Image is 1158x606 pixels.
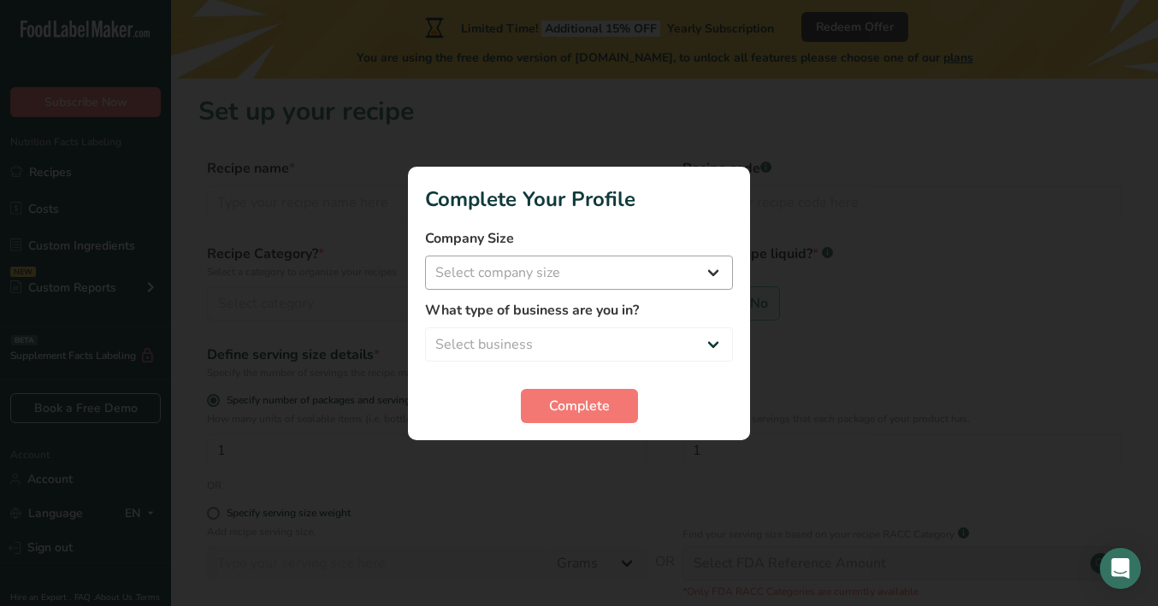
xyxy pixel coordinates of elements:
span: Complete [549,396,610,416]
label: What type of business are you in? [425,300,733,321]
label: Company Size [425,228,733,249]
h1: Complete Your Profile [425,184,733,215]
div: Open Intercom Messenger [1100,548,1141,589]
button: Complete [521,389,638,423]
